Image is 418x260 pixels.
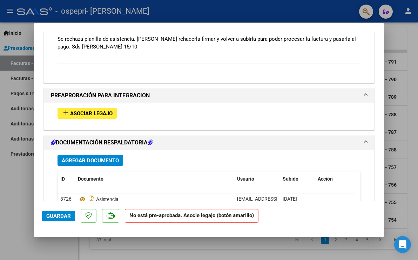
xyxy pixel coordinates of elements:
span: Acción [318,176,333,182]
span: [DATE] [283,196,297,202]
datatable-header-cell: ID [58,171,75,187]
datatable-header-cell: Documento [75,171,234,187]
span: [EMAIL_ADDRESS][DOMAIN_NAME] - [PERSON_NAME] [237,196,356,202]
datatable-header-cell: Subido [280,171,315,187]
div: Open Intercom Messenger [394,236,411,253]
button: Asociar Legajo [58,108,117,119]
span: Asociar Legajo [70,110,113,117]
span: Usuario [237,176,254,182]
button: Guardar [42,211,75,221]
mat-expansion-panel-header: DOCUMENTACIÓN RESPALDATORIA [44,136,374,150]
i: Descargar documento [87,194,96,205]
button: Agregar Documento [58,155,123,166]
datatable-header-cell: Usuario [234,171,280,187]
mat-icon: add [62,109,70,117]
strong: No está pre-aprobada. Asocie legajo (botón amarillo) [125,209,258,223]
span: ID [60,176,65,182]
span: Guardar [46,213,71,219]
datatable-header-cell: Acción [315,171,350,187]
span: Asistencia [78,196,119,202]
mat-expansion-panel-header: PREAPROBACIÓN PARA INTEGRACION [44,89,374,103]
h1: PREAPROBACIÓN PARA INTEGRACION [51,91,150,100]
span: Subido [283,176,298,182]
span: Agregar Documento [62,157,119,164]
div: PREAPROBACIÓN PARA INTEGRACION [44,103,374,130]
span: Documento [78,176,103,182]
p: Se rechaza planilla de asistencia. [PERSON_NAME] rehacerla firmar y volver a subirla para poder p... [58,35,360,51]
h1: DOCUMENTACIÓN RESPALDATORIA [51,138,153,147]
span: 37263 [60,196,74,202]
